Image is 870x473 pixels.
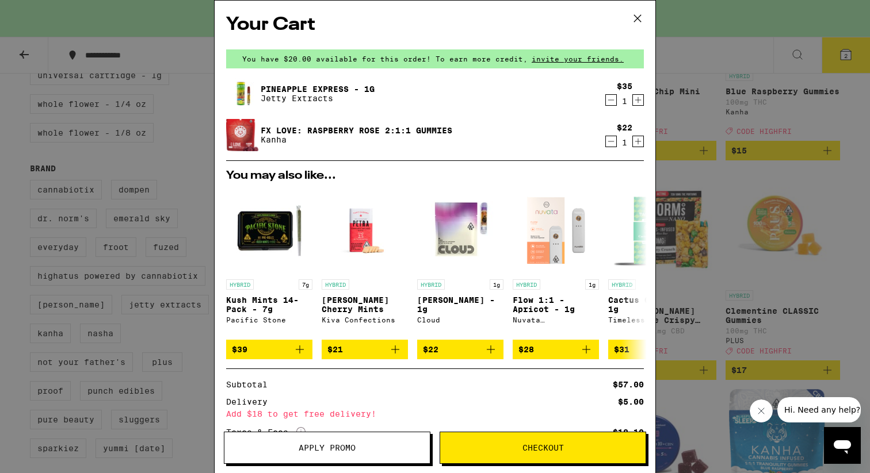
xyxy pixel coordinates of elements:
[613,428,644,436] div: $18.10
[261,84,375,94] a: Pineapple Express - 1g
[522,444,564,452] span: Checkout
[513,316,599,324] div: Nuvata ([GEOGRAPHIC_DATA])
[417,279,445,290] p: HYBRID
[242,55,528,63] span: You have $20.00 available for this order! To earn more credit,
[614,345,629,354] span: $31
[440,432,646,464] button: Checkout
[423,345,438,354] span: $22
[322,340,408,359] button: Add to bag
[513,340,599,359] button: Add to bag
[490,279,503,290] p: 1g
[824,427,861,464] iframe: Button to launch messaging window
[322,187,408,274] img: Kiva Confections - Petra Tart Cherry Mints
[617,138,632,147] div: 1
[226,187,312,274] img: Pacific Stone - Kush Mints 14-Pack - 7g
[777,397,861,422] iframe: Message from company
[518,345,534,354] span: $28
[226,12,644,38] h2: Your Cart
[226,295,312,314] p: Kush Mints 14-Pack - 7g
[613,380,644,389] div: $57.00
[322,279,349,290] p: HYBRID
[226,410,644,418] div: Add $18 to get free delivery!
[750,399,773,422] iframe: Close message
[513,279,540,290] p: HYBRID
[226,170,644,182] h2: You may also like...
[417,295,503,314] p: [PERSON_NAME] - 1g
[617,123,632,132] div: $22
[632,136,644,147] button: Increment
[528,55,628,63] span: invite your friends.
[617,97,632,106] div: 1
[322,316,408,324] div: Kiva Confections
[261,135,452,144] p: Kanha
[513,187,599,340] a: Open page for Flow 1:1 - Apricot - 1g from Nuvata (CA)
[226,49,644,68] div: You have $20.00 available for this order! To earn more credit,invite your friends.
[608,340,695,359] button: Add to bag
[226,380,276,389] div: Subtotal
[226,316,312,324] div: Pacific Stone
[226,78,258,110] img: Pineapple Express - 1g
[322,187,408,340] a: Open page for Petra Tart Cherry Mints from Kiva Confections
[226,118,258,152] img: FX LOVE: Raspberry Rose 2:1:1 Gummies
[327,345,343,354] span: $21
[322,295,408,314] p: [PERSON_NAME] Cherry Mints
[617,82,632,91] div: $35
[226,187,312,340] a: Open page for Kush Mints 14-Pack - 7g from Pacific Stone
[299,279,312,290] p: 7g
[605,136,617,147] button: Decrement
[608,316,695,324] div: Timeless
[632,94,644,106] button: Increment
[608,187,695,340] a: Open page for Cactus Chiller - 1g from Timeless
[226,427,306,437] div: Taxes & Fees
[513,187,599,274] img: Nuvata (CA) - Flow 1:1 - Apricot - 1g
[513,295,599,314] p: Flow 1:1 - Apricot - 1g
[417,316,503,324] div: Cloud
[226,398,276,406] div: Delivery
[261,94,375,103] p: Jetty Extracts
[226,340,312,359] button: Add to bag
[417,340,503,359] button: Add to bag
[417,187,503,340] a: Open page for Runtz - 1g from Cloud
[232,345,247,354] span: $39
[299,444,356,452] span: Apply Promo
[608,295,695,314] p: Cactus Chiller - 1g
[608,279,636,290] p: HYBRID
[618,398,644,406] div: $5.00
[585,279,599,290] p: 1g
[608,187,695,274] img: Timeless - Cactus Chiller - 1g
[417,187,503,274] img: Cloud - Runtz - 1g
[605,94,617,106] button: Decrement
[261,126,452,135] a: FX LOVE: Raspberry Rose 2:1:1 Gummies
[224,432,430,464] button: Apply Promo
